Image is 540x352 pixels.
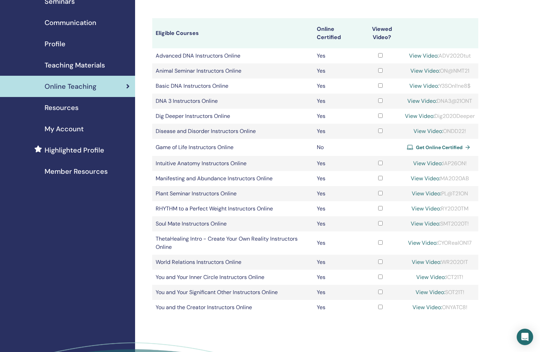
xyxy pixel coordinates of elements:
[152,231,314,255] td: ThetaHealing Intro - Create Your Own Reality Instructors Online
[405,174,475,183] div: MA2020AB
[411,220,440,227] a: View Video:
[313,186,359,201] td: Yes
[416,274,446,281] a: View Video:
[409,82,439,89] a: View Video:
[152,285,314,300] td: You and Your Significant Other Instructors Online
[313,63,359,78] td: Yes
[411,175,440,182] a: View Video:
[45,17,96,28] span: Communication
[405,112,475,120] div: Dig2020Deeper
[407,97,437,105] a: View Video:
[152,18,314,48] th: Eligible Courses
[45,39,65,49] span: Profile
[405,82,475,90] div: Y3SOnl!ne8$
[413,160,443,167] a: View Video:
[416,144,463,150] span: Get Online Certified
[405,52,475,60] div: ADV2020tut
[412,190,441,197] a: View Video:
[313,48,359,63] td: Yes
[408,239,437,246] a: View Video:
[45,60,105,70] span: Teaching Materials
[517,329,533,345] div: Open Intercom Messenger
[405,97,475,105] div: DNA3@21ONT
[152,78,314,94] td: Basic DNA Instructors Online
[405,127,475,135] div: ONDD22!
[152,171,314,186] td: Manifesting and Abundance Instructors Online
[313,94,359,109] td: Yes
[152,300,314,315] td: You and the Creator Instructors Online
[152,255,314,270] td: World Relations Instructors Online
[313,171,359,186] td: Yes
[409,52,439,59] a: View Video:
[405,190,475,198] div: PL@T21ON
[359,18,401,48] th: Viewed Video?
[313,270,359,285] td: Yes
[405,159,475,168] div: IAP26ON!
[313,300,359,315] td: Yes
[313,124,359,139] td: Yes
[413,128,443,135] a: View Video:
[152,94,314,109] td: DNA 3 Instructors Online
[411,205,441,212] a: View Video:
[152,216,314,231] td: Soul Mate Instructors Online
[152,156,314,171] td: Intuitive Anatomy Instructors Online
[45,124,84,134] span: My Account
[152,124,314,139] td: Disease and Disorder Instructors Online
[152,63,314,78] td: Animal Seminar Instructors Online
[313,18,359,48] th: Online Certified
[407,142,473,153] a: Get Online Certified
[416,289,445,296] a: View Video:
[313,285,359,300] td: Yes
[45,81,96,92] span: Online Teaching
[313,216,359,231] td: Yes
[313,78,359,94] td: Yes
[410,67,440,74] a: View Video:
[405,303,475,312] div: ONYATC8!
[405,67,475,75] div: ON@NMT21
[152,186,314,201] td: Plant Seminar Instructors Online
[45,145,104,155] span: Highlighted Profile
[405,205,475,213] div: RY2020TM
[313,231,359,255] td: Yes
[45,102,79,113] span: Resources
[405,239,475,247] div: CYORealON17
[405,112,434,120] a: View Video:
[152,48,314,63] td: Advanced DNA Instructors Online
[412,258,441,266] a: View Video:
[152,201,314,216] td: RHYTHM to a Perfect Weight Instructors Online
[313,139,359,156] td: No
[313,109,359,124] td: Yes
[405,273,475,281] div: ICT21T!
[405,258,475,266] div: WR2020!T
[313,201,359,216] td: Yes
[152,109,314,124] td: Dig Deeper Instructors Online
[45,166,108,177] span: Member Resources
[313,255,359,270] td: Yes
[152,139,314,156] td: Game of Life Instructors Online
[152,270,314,285] td: You and Your Inner Circle Instructors Online
[405,220,475,228] div: SMT2020T!
[405,288,475,296] div: SOT21T!
[412,304,442,311] a: View Video:
[313,156,359,171] td: Yes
